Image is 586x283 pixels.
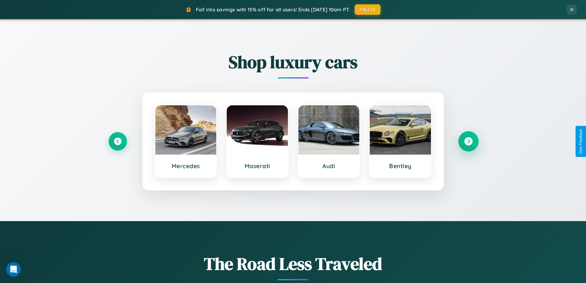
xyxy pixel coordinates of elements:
h2: Shop luxury cars [109,50,478,74]
span: Fall into savings with 15% off for all users! Ends [DATE] 10am PT. [196,6,350,13]
h3: Mercedes [161,162,210,170]
h3: Audi [305,162,353,170]
div: Give Feedback [579,129,583,154]
h3: Bentley [376,162,425,170]
button: FALL15 [355,4,381,15]
h3: Maserati [233,162,282,170]
h1: The Road Less Traveled [109,252,478,276]
iframe: Intercom live chat [6,262,21,277]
